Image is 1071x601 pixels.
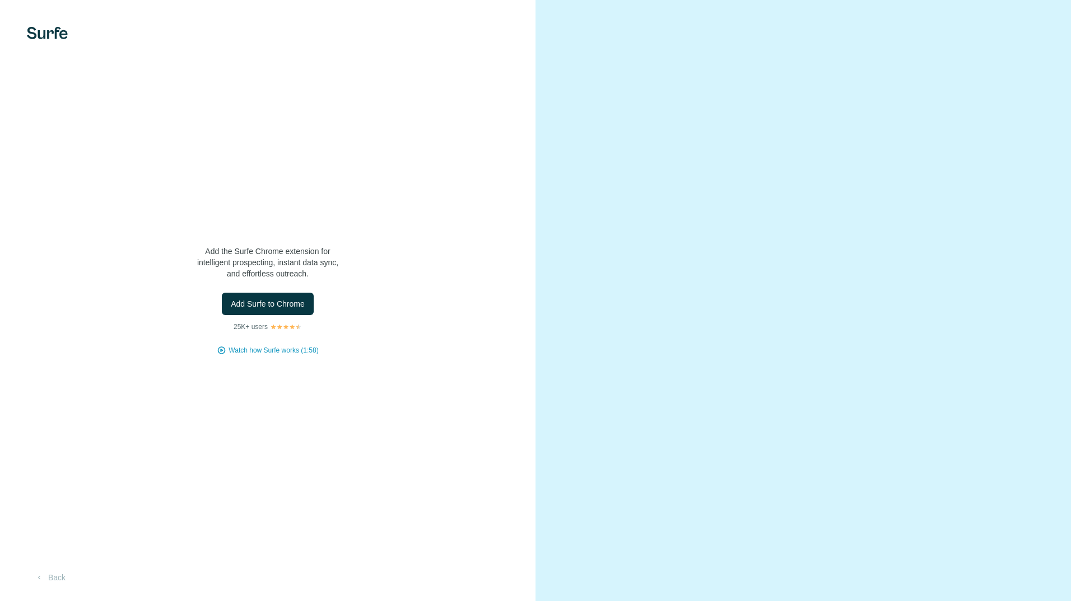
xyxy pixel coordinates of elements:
[27,27,68,39] img: Surfe's logo
[270,323,302,330] img: Rating Stars
[234,322,268,332] p: 25K+ users
[231,298,305,309] span: Add Surfe to Chrome
[222,293,314,315] button: Add Surfe to Chrome
[156,246,380,279] p: Add the Surfe Chrome extension for intelligent prospecting, instant data sync, and effortless out...
[229,345,318,355] button: Watch how Surfe works (1:58)
[27,567,73,588] button: Back
[156,192,380,237] h1: Let’s bring Surfe to your LinkedIn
